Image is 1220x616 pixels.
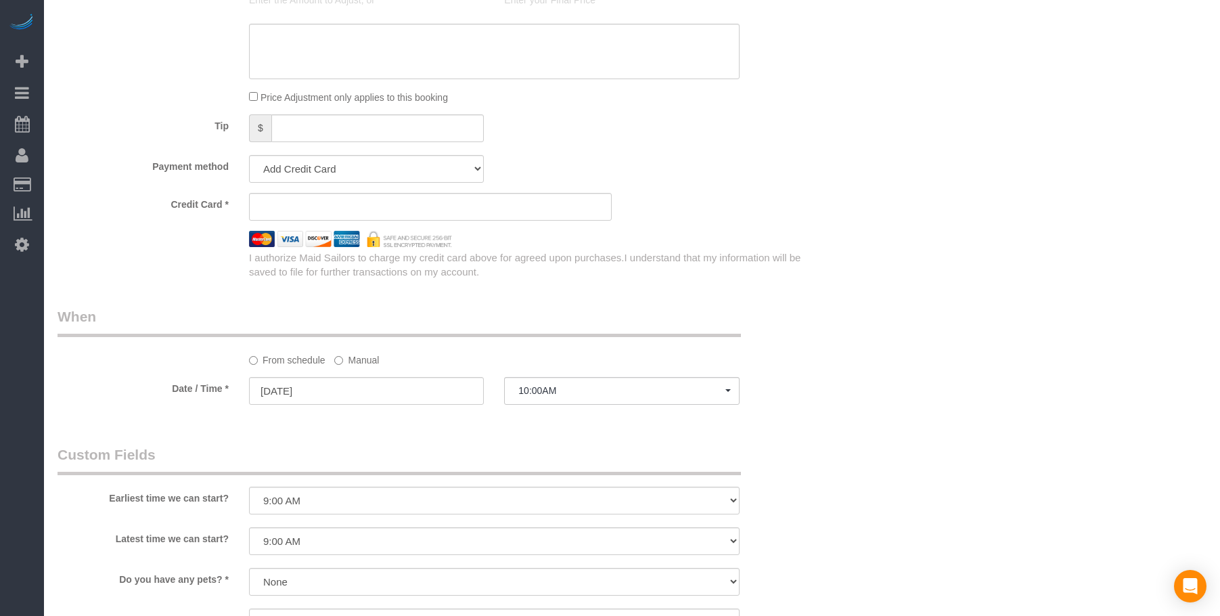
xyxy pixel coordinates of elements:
label: Do you have any pets? * [47,568,239,586]
span: $ [249,114,271,142]
label: Earliest time we can start? [47,487,239,505]
span: Price Adjustment only applies to this booking [261,92,448,103]
input: Manual [334,356,343,365]
legend: When [58,307,741,337]
button: 10:00AM [504,377,739,405]
span: 10:00AM [518,385,725,396]
legend: Custom Fields [58,445,741,475]
div: I authorize Maid Sailors to charge my credit card above for agreed upon purchases. [239,250,813,280]
label: Credit Card * [47,193,239,211]
label: Date / Time * [47,377,239,395]
iframe: Secure card payment input frame [261,200,600,213]
img: Automaid Logo [8,14,35,32]
label: Manual [334,349,379,367]
div: Open Intercom Messenger [1174,570,1206,602]
label: Latest time we can start? [47,527,239,546]
label: Tip [47,114,239,133]
img: credit cards [239,231,462,247]
label: From schedule [249,349,325,367]
input: From schedule [249,356,258,365]
label: Payment method [47,155,239,173]
input: MM/DD/YYYY [249,377,484,405]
